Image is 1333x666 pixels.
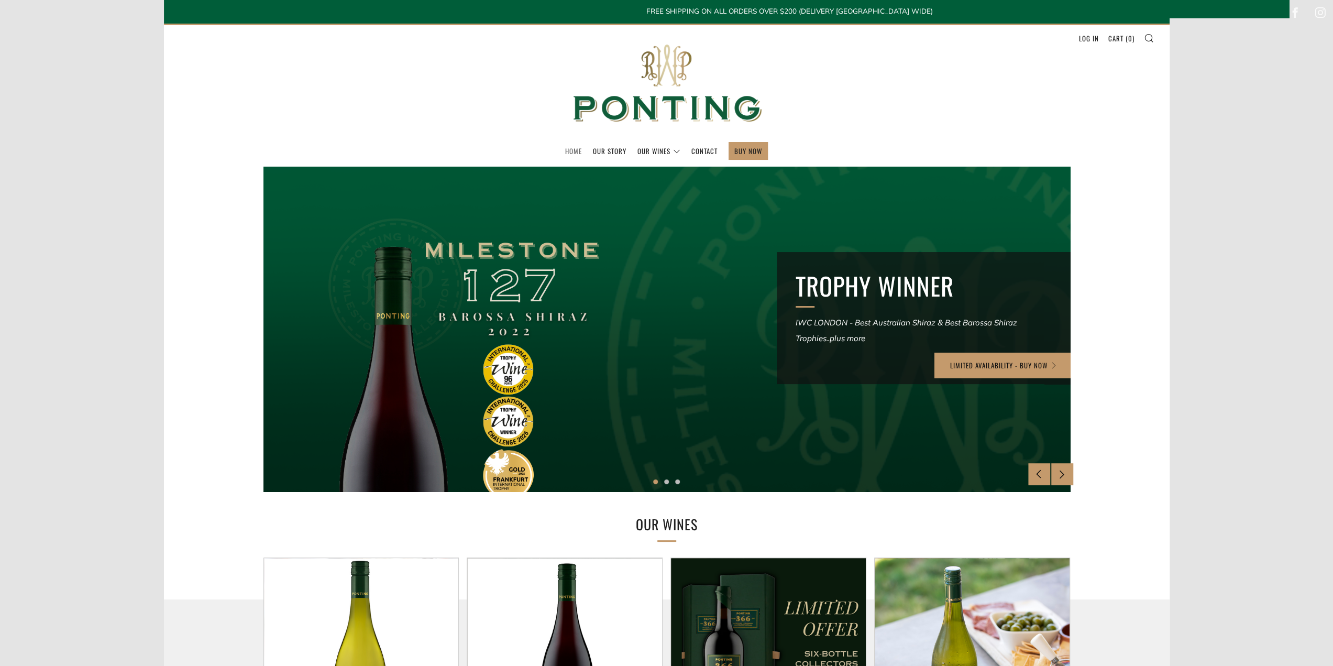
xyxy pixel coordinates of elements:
img: Ponting Wines [562,25,772,142]
a: LIMITED AVAILABILITY - BUY NOW [934,353,1073,378]
a: Contact [691,143,718,159]
button: 1 [653,479,658,484]
em: IWC LONDON - Best Australian Shiraz & Best Barossa Shiraz Trophies..plus more [796,318,1017,343]
a: Our Wines [637,143,680,159]
a: BUY NOW [734,143,762,159]
a: Log in [1079,30,1099,47]
h2: TROPHY WINNER [796,271,1051,301]
a: Our Story [593,143,626,159]
a: Home [565,143,582,159]
h2: OUR WINES [494,514,840,536]
a: Cart (0) [1108,30,1134,47]
button: 3 [675,479,680,484]
button: 2 [664,479,669,484]
span: 0 [1128,33,1132,43]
